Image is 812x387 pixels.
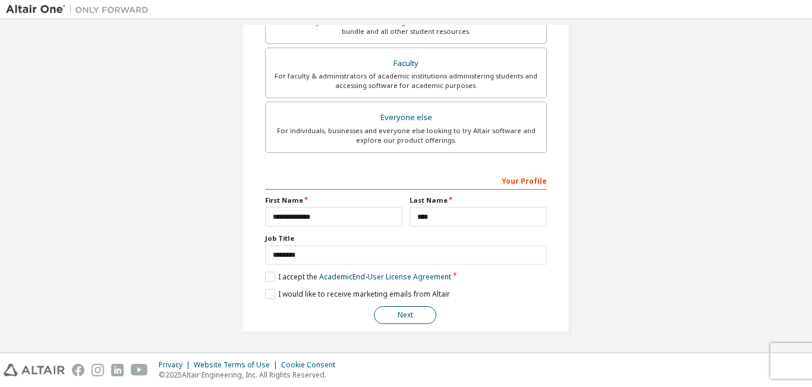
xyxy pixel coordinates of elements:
[273,126,539,145] div: For individuals, businesses and everyone else looking to try Altair software and explore our prod...
[4,364,65,376] img: altair_logo.svg
[131,364,148,376] img: youtube.svg
[159,360,194,370] div: Privacy
[265,289,450,299] label: I would like to receive marketing emails from Altair
[6,4,155,15] img: Altair One
[265,171,547,190] div: Your Profile
[265,234,547,243] label: Job Title
[281,360,342,370] div: Cookie Consent
[273,109,539,126] div: Everyone else
[374,306,436,324] button: Next
[194,360,281,370] div: Website Terms of Use
[92,364,104,376] img: instagram.svg
[265,196,402,205] label: First Name
[72,364,84,376] img: facebook.svg
[111,364,124,376] img: linkedin.svg
[273,71,539,90] div: For faculty & administrators of academic institutions administering students and accessing softwa...
[319,272,451,282] a: Academic End-User License Agreement
[159,370,342,380] p: © 2025 Altair Engineering, Inc. All Rights Reserved.
[273,55,539,72] div: Faculty
[273,17,539,36] div: For currently enrolled students looking to access the free Altair Student Edition bundle and all ...
[265,272,451,282] label: I accept the
[410,196,547,205] label: Last Name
